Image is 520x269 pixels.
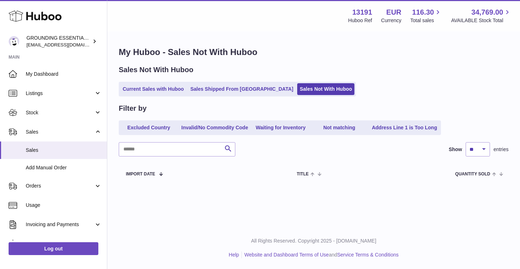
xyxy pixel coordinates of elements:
[26,109,94,116] span: Stock
[244,252,329,258] a: Website and Dashboard Terms of Use
[26,202,102,209] span: Usage
[455,172,490,176] span: Quantity Sold
[229,252,239,258] a: Help
[119,46,509,58] h1: My Huboo - Sales Not With Huboo
[9,36,19,47] img: espenwkopperud@gmail.com
[381,17,402,24] div: Currency
[119,65,193,75] h2: Sales Not With Huboo
[494,146,509,153] span: entries
[26,35,91,48] div: GROUNDING ESSENTIALS INTERNATIONAL SLU
[297,83,354,95] a: Sales Not With Huboo
[369,122,440,134] a: Address Line 1 is Too Long
[120,122,177,134] a: Excluded Country
[26,90,94,97] span: Listings
[311,122,368,134] a: Not matching
[26,129,94,135] span: Sales
[471,8,503,17] span: 34,769.00
[449,146,462,153] label: Show
[26,183,94,189] span: Orders
[337,252,399,258] a: Service Terms & Conditions
[242,251,398,258] li: and
[26,71,102,78] span: My Dashboard
[126,172,155,176] span: Import date
[26,42,105,48] span: [EMAIL_ADDRESS][DOMAIN_NAME]
[179,122,251,134] a: Invalid/No Commodity Code
[352,8,372,17] strong: 13191
[252,122,309,134] a: Waiting for Inventory
[119,104,147,113] h2: Filter by
[348,17,372,24] div: Huboo Ref
[26,147,102,154] span: Sales
[26,164,102,171] span: Add Manual Order
[297,172,309,176] span: Title
[412,8,434,17] span: 116.30
[120,83,186,95] a: Current Sales with Huboo
[451,17,511,24] span: AVAILABLE Stock Total
[188,83,296,95] a: Sales Shipped From [GEOGRAPHIC_DATA]
[451,8,511,24] a: 34,769.00 AVAILABLE Stock Total
[26,221,94,228] span: Invoicing and Payments
[386,8,401,17] strong: EUR
[9,242,98,255] a: Log out
[410,8,442,24] a: 116.30 Total sales
[113,238,514,244] p: All Rights Reserved. Copyright 2025 - [DOMAIN_NAME]
[410,17,442,24] span: Total sales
